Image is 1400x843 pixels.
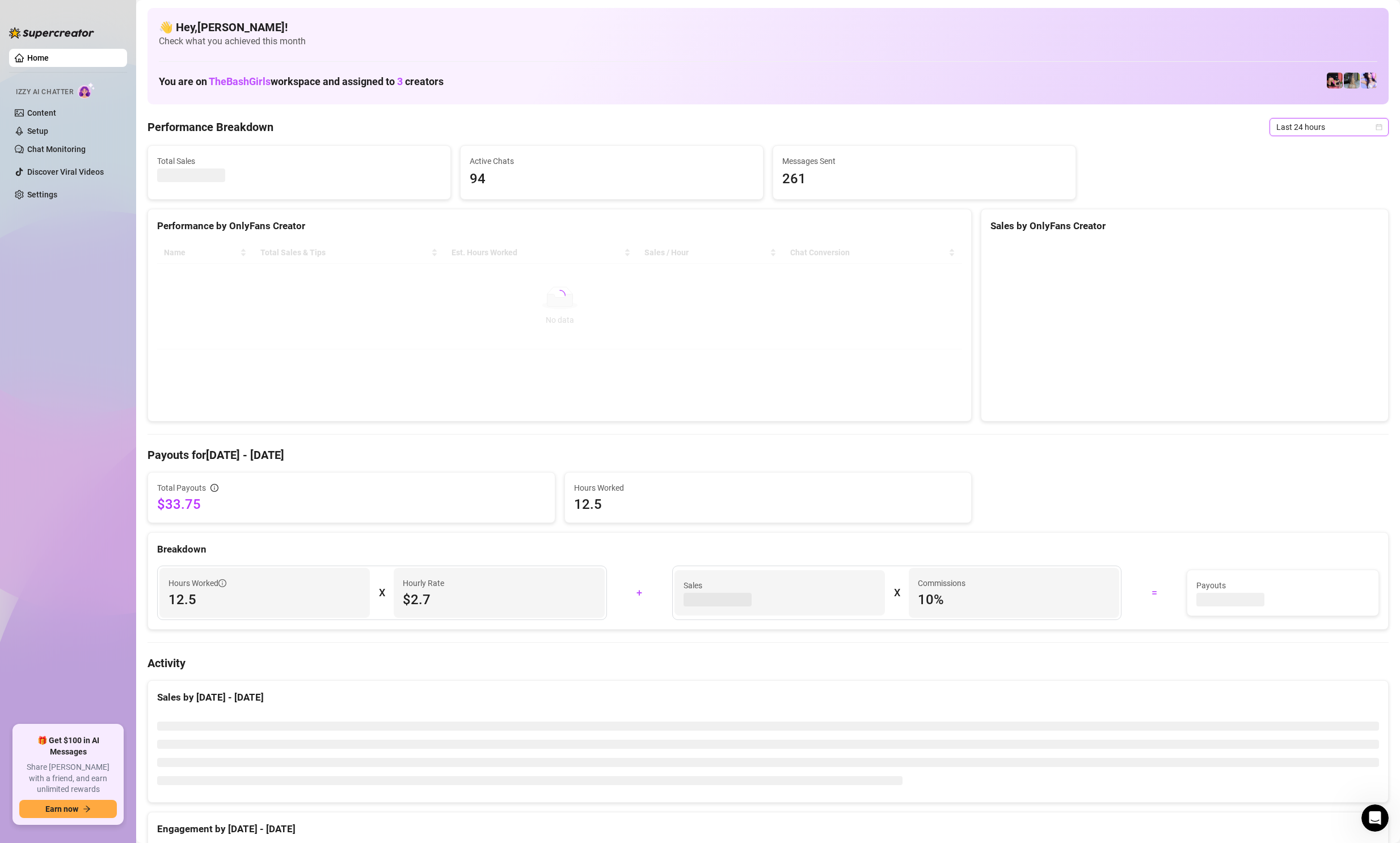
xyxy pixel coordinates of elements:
[1344,73,1360,88] img: Brenda
[168,591,361,609] span: 12.5
[1196,579,1369,592] span: Payouts
[157,495,546,513] span: $33.75
[379,584,385,602] div: X
[554,290,566,301] span: loading
[27,167,104,176] a: Discover Viral Videos
[218,579,226,587] span: info-circle
[147,655,1389,671] h4: Activity
[168,577,226,589] span: Hours Worked
[159,19,1377,35] h4: 👋 Hey, [PERSON_NAME] !
[157,821,1379,837] div: Engagement by [DATE] - [DATE]
[27,108,56,117] a: Content
[27,190,57,199] a: Settings
[684,579,876,592] span: Sales
[470,168,754,190] span: 94
[19,735,117,757] span: 🎁 Get $100 in AI Messages
[990,218,1379,234] div: Sales by OnlyFans Creator
[1376,124,1382,130] span: calendar
[147,119,273,135] h4: Performance Breakdown
[19,800,117,818] button: Earn nowarrow-right
[19,762,117,795] span: Share [PERSON_NAME] with a friend, and earn unlimited rewards
[157,482,206,494] span: Total Payouts
[574,495,963,513] span: 12.5
[159,35,1377,48] span: Check what you achieved this month
[27,145,86,154] a: Chat Monitoring
[403,591,595,609] span: $2.7
[782,168,1066,190] span: 261
[147,447,1389,463] h4: Payouts for [DATE] - [DATE]
[157,155,441,167] span: Total Sales
[918,591,1110,609] span: 10 %
[1276,119,1382,136] span: Last 24 hours
[1327,73,1343,88] img: Jacky
[159,75,444,88] h1: You are on workspace and assigned to creators
[27,127,48,136] a: Setup
[27,53,49,62] a: Home
[782,155,1066,167] span: Messages Sent
[210,484,218,492] span: info-circle
[1361,73,1377,88] img: Ary
[918,577,965,589] article: Commissions
[16,87,73,98] span: Izzy AI Chatter
[574,482,963,494] span: Hours Worked
[614,584,665,602] div: +
[157,690,1379,705] div: Sales by [DATE] - [DATE]
[78,82,95,99] img: AI Chatter
[470,155,754,167] span: Active Chats
[1361,804,1389,832] iframe: Intercom live chat
[397,75,403,87] span: 3
[157,542,1379,557] div: Breakdown
[403,577,444,589] article: Hourly Rate
[9,27,94,39] img: logo-BBDzfeDw.svg
[894,584,900,602] div: X
[209,75,271,87] span: TheBashGirls
[83,805,91,813] span: arrow-right
[1128,584,1180,602] div: =
[45,804,78,814] span: Earn now
[157,218,962,234] div: Performance by OnlyFans Creator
